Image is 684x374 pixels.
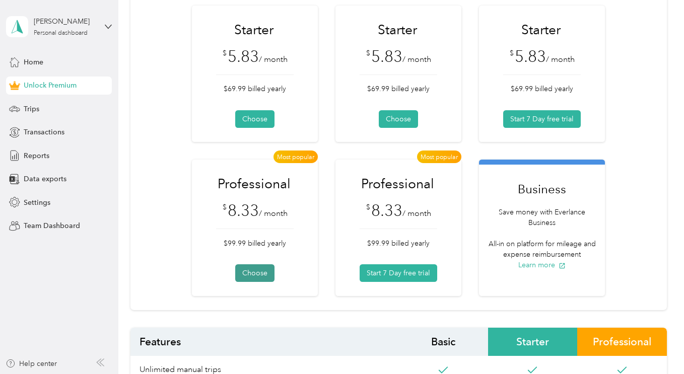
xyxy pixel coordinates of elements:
span: 5.83 [371,47,402,66]
span: $ [223,202,227,212]
div: Personal dashboard [34,30,88,36]
p: $99.99 billed yearly [360,238,437,249]
span: Professional [577,328,666,356]
span: Trips [24,104,39,114]
h1: Professional [360,175,435,193]
span: Basic [398,328,488,356]
span: / month [259,54,288,64]
span: Settings [24,197,50,208]
span: $ [223,48,227,58]
span: 5.83 [228,47,259,66]
span: 5.83 [515,47,546,66]
button: Help center [6,358,57,369]
span: Features [130,328,398,356]
button: Choose [379,110,418,128]
span: Unlock Premium [24,80,77,91]
span: 8.33 [228,201,259,220]
h1: Starter [216,21,292,39]
span: Transactions [24,127,64,137]
h1: Starter [503,21,579,39]
span: 8.33 [371,201,402,220]
span: / month [546,54,575,64]
button: Start 7 Day free trial [503,110,581,128]
p: $69.99 billed yearly [503,84,581,94]
span: Starter [488,328,577,356]
p: $69.99 billed yearly [216,84,294,94]
h1: Professional [216,175,292,193]
span: Data exports [24,174,66,184]
p: Save money with Everlance Business [485,207,600,228]
h1: Starter [360,21,435,39]
span: / month [402,54,431,64]
p: All-in on platform for mileage and expense reimbursement [485,239,600,260]
span: Most popular [273,151,318,163]
h1: Business [485,180,600,198]
span: Home [24,57,43,67]
span: Team Dashboard [24,220,80,231]
span: $ [510,48,514,58]
span: / month [259,208,288,218]
p: $69.99 billed yearly [360,84,437,94]
p: $99.99 billed yearly [216,238,294,249]
span: / month [402,208,431,218]
button: Learn more [518,260,566,270]
span: $ [366,48,370,58]
span: $ [366,202,370,212]
iframe: Everlance-gr Chat Button Frame [628,318,684,374]
button: Start 7 Day free trial [360,264,437,282]
button: Choose [235,110,275,128]
div: [PERSON_NAME] [34,16,97,27]
span: Reports [24,151,49,161]
button: Choose [235,264,275,282]
span: Most popular [417,151,461,163]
